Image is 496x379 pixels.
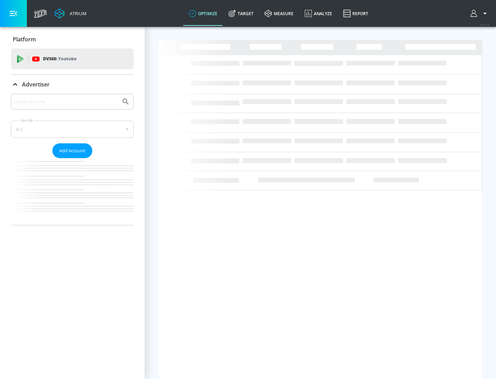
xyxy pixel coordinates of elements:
a: optimize [183,1,223,26]
div: DV360: Youtube [11,49,134,69]
input: Search by name [14,97,118,106]
p: DV360: [43,55,76,63]
a: Atrium [54,8,86,19]
nav: list of Advertiser [11,158,134,225]
a: measure [259,1,299,26]
div: Atrium [67,10,86,17]
button: Add Account [52,143,92,158]
span: v 4.25.4 [479,23,489,27]
p: Youtube [58,55,76,62]
span: Add Account [59,147,85,155]
a: Report [338,1,374,26]
div: Advertiser [11,75,134,94]
div: A-Z [11,121,134,138]
a: Target [223,1,259,26]
p: Platform [13,35,36,43]
div: Advertiser [11,94,134,225]
a: Analyze [299,1,338,26]
label: Sort By [20,118,34,123]
p: Advertiser [22,81,50,88]
div: Platform [11,30,134,49]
